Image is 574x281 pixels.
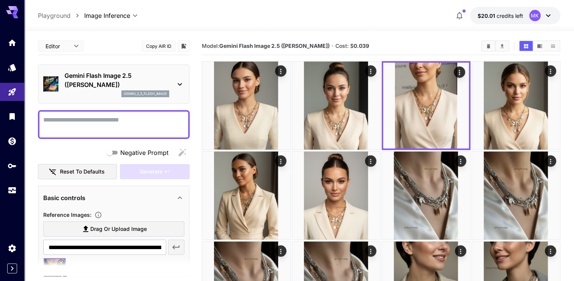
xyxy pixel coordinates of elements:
b: Gemini Flash Image 2.5 ([PERSON_NAME]) [219,43,330,49]
button: Show media in list view [546,41,560,51]
button: Expand sidebar [7,264,17,273]
span: Editor [46,42,69,50]
div: Actions [545,245,556,257]
img: Z [472,152,560,240]
img: Z [202,152,290,240]
span: Model: [202,43,330,49]
span: Cost: $ [335,43,369,49]
div: Playground [8,87,17,97]
div: Actions [365,245,376,257]
button: Upload a reference image to guide the result. This is needed for Image-to-Image or Inpainting. Su... [91,211,105,219]
p: gemini_2_5_flash_image [124,91,167,96]
button: Copy AIR ID [142,41,176,52]
img: 9k= [382,152,470,240]
img: 9k= [202,62,290,150]
button: Download All [495,41,509,51]
img: 9k= [472,62,560,150]
button: Show media in grid view [519,41,533,51]
div: Clear AllDownload All [481,40,510,52]
div: Actions [365,65,376,77]
div: Actions [545,155,556,167]
div: Home [8,38,17,47]
div: Show media in grid viewShow media in video viewShow media in list view [519,40,560,52]
b: 0.039 [354,43,369,49]
img: Z [383,63,469,148]
div: Basic controls [43,189,184,207]
div: Actions [455,245,466,257]
span: Negative Prompt [120,148,168,157]
p: · [332,41,333,51]
a: Playground [38,11,71,20]
div: Gemini Flash Image 2.5 ([PERSON_NAME])gemini_2_5_flash_image [43,68,184,100]
span: Drag or upload image [90,224,147,234]
img: Z [292,62,380,150]
div: Wallet [8,136,17,146]
span: Reference Images : [43,212,91,218]
div: Actions [365,155,376,167]
span: Image Inference [84,11,130,20]
label: Drag or upload image [43,221,184,237]
span: $20.01 [478,13,497,19]
div: Actions [275,245,286,257]
div: Actions [455,155,466,167]
div: Models [8,63,17,72]
button: Reset to defaults [38,164,117,180]
button: Clear All [482,41,495,51]
div: Actions [275,155,286,167]
div: Settings [8,243,17,253]
div: Actions [275,65,286,77]
div: Actions [454,66,465,78]
p: Basic controls [43,193,85,202]
div: MK [529,10,541,21]
p: Gemini Flash Image 2.5 ([PERSON_NAME]) [64,71,169,89]
img: 9k= [292,152,380,240]
button: $20.011MK [470,7,560,24]
button: Add to library [180,41,187,51]
div: $20.011 [478,12,523,20]
div: API Keys [8,161,17,170]
span: credits left [497,13,523,19]
div: Library [8,112,17,121]
div: Actions [545,65,556,77]
div: Usage [8,186,17,195]
button: Show media in video view [533,41,546,51]
nav: breadcrumb [38,11,84,20]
